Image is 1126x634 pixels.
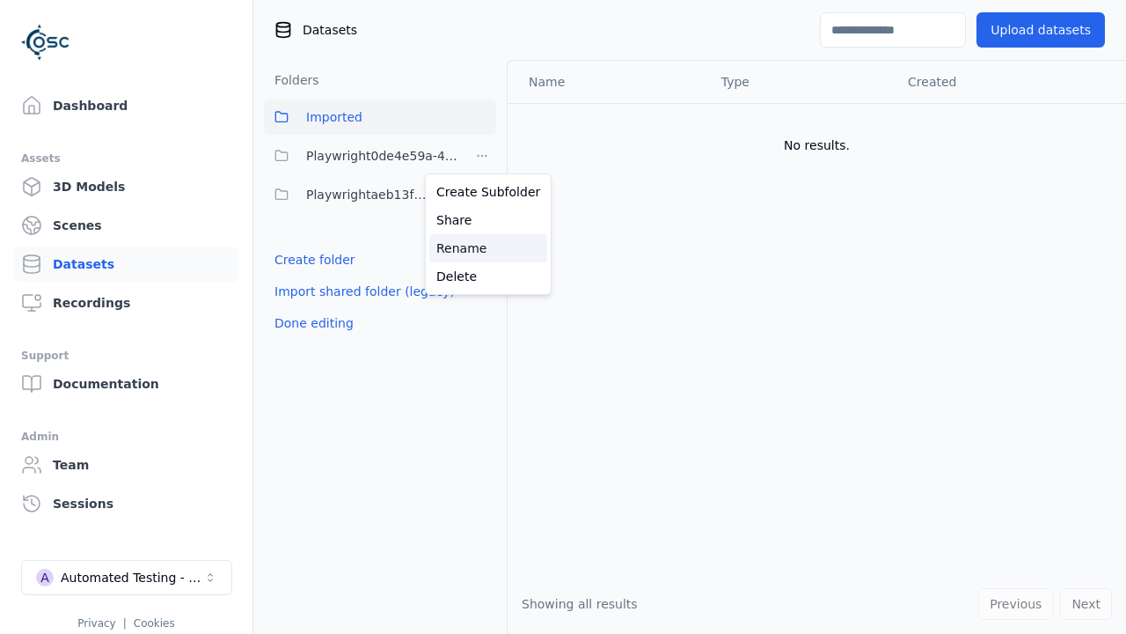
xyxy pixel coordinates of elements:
a: Delete [429,262,547,291]
a: Rename [429,234,547,262]
a: Share [429,206,547,234]
a: Create Subfolder [429,178,547,206]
